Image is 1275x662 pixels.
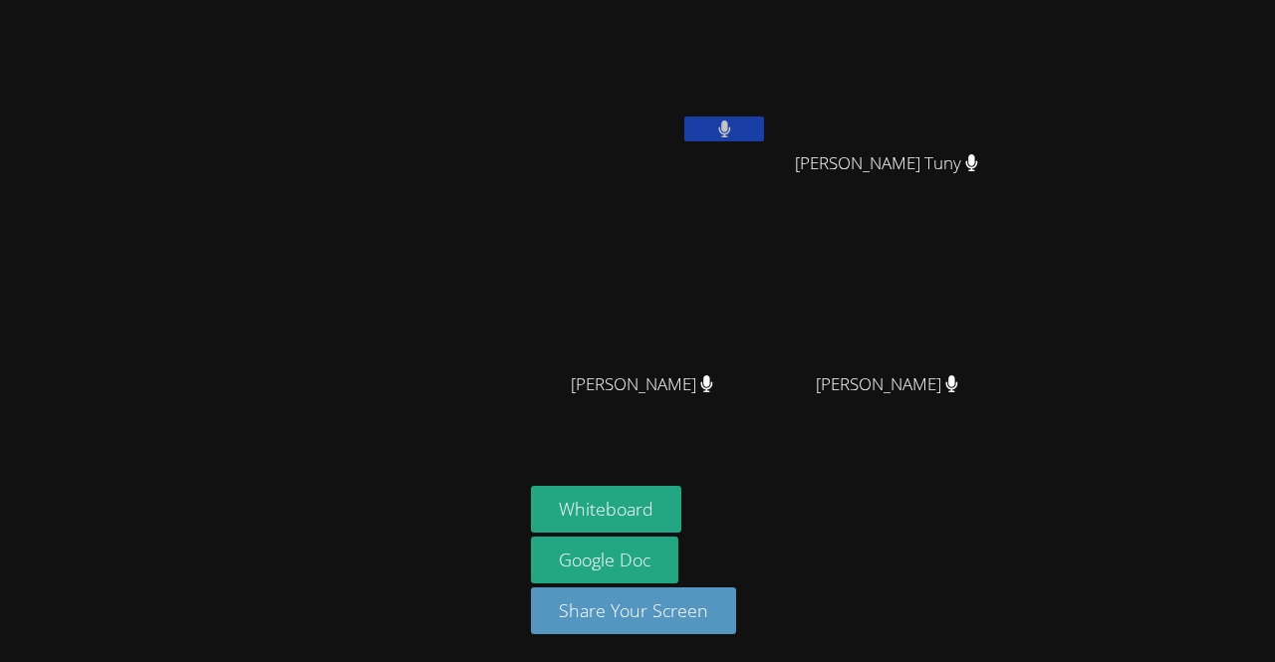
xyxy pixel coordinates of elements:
[571,370,713,399] span: [PERSON_NAME]
[816,370,958,399] span: [PERSON_NAME]
[531,486,681,533] button: Whiteboard
[531,537,678,583] a: Google Doc
[795,149,978,178] span: [PERSON_NAME] Tuny
[531,587,736,634] button: Share Your Screen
